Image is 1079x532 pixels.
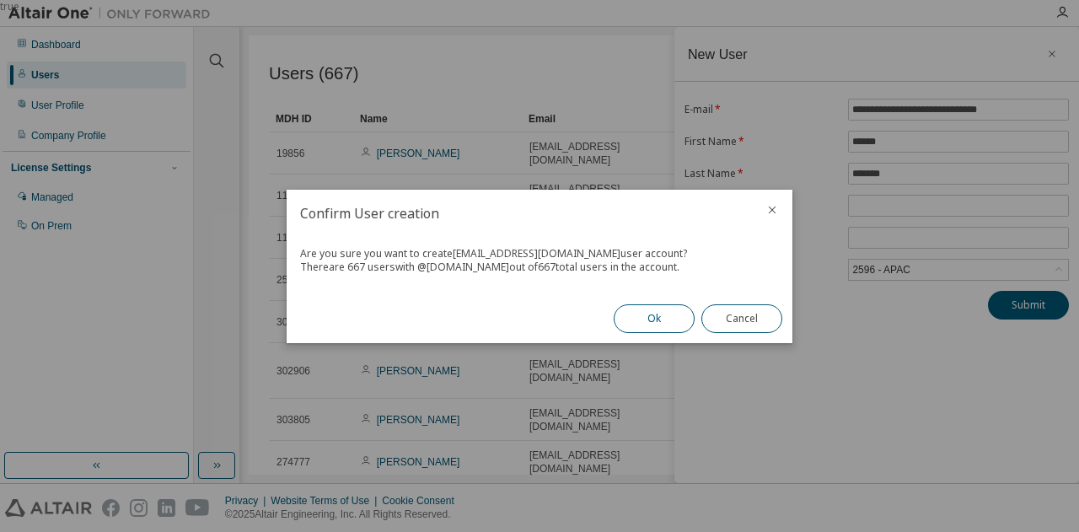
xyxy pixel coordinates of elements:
div: There are 667 users with @ [DOMAIN_NAME] out of 667 total users in the account. [300,261,779,274]
h2: Confirm User creation [287,190,752,237]
button: Cancel [701,304,782,333]
button: close [765,203,779,217]
div: Are you sure you want to create [EMAIL_ADDRESS][DOMAIN_NAME] user account? [300,247,779,261]
button: Ok [614,304,695,333]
